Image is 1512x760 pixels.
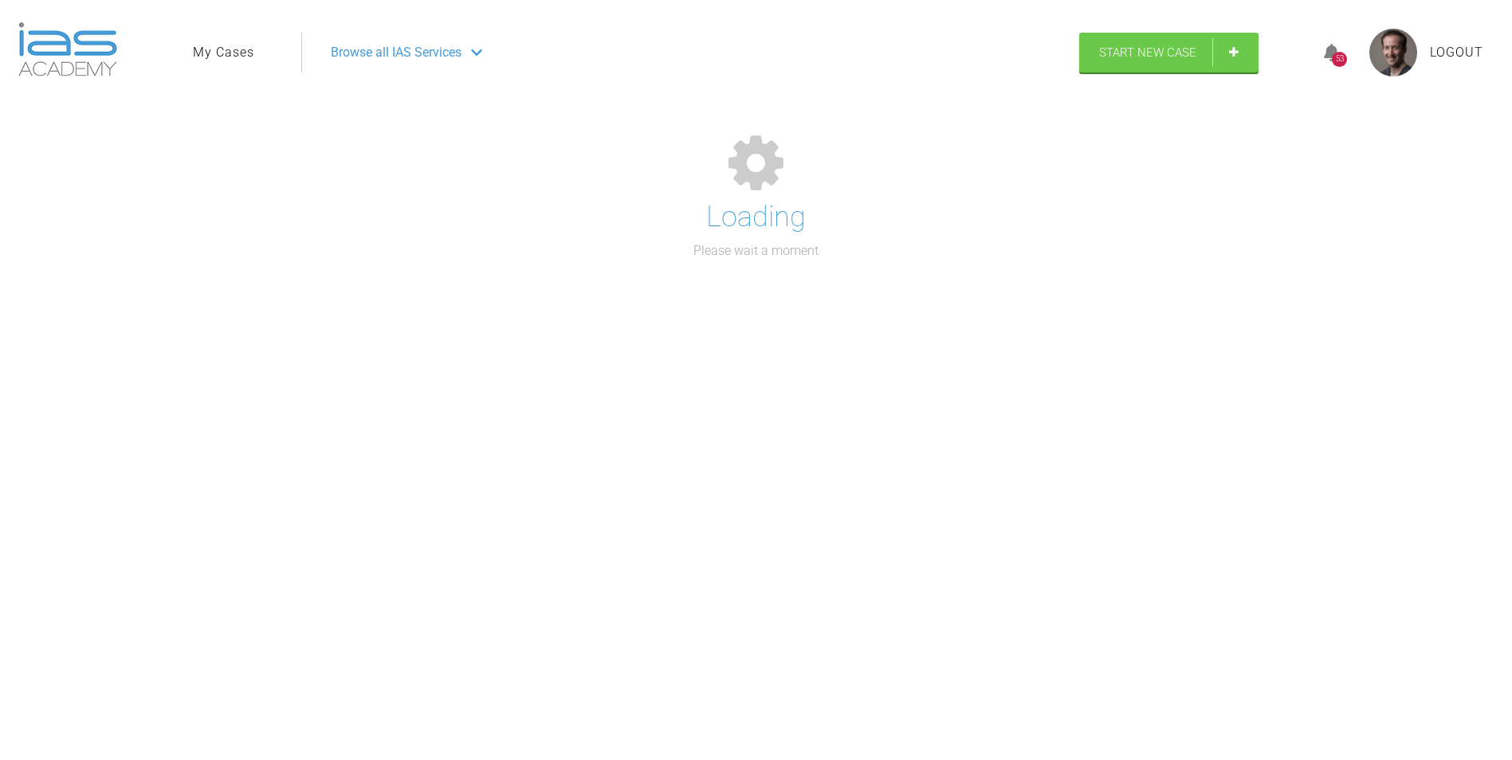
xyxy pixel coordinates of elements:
div: 53 [1332,52,1347,67]
span: Browse all IAS Services [331,42,461,63]
span: Start New Case [1099,45,1196,60]
a: My Cases [193,42,254,63]
p: Please wait a moment [693,241,819,261]
a: Start New Case [1079,33,1259,72]
h1: Loading [706,194,806,241]
img: logo-light.3e3ef733.png [18,22,117,76]
a: Logout [1430,42,1483,63]
img: profile.png [1369,29,1417,76]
